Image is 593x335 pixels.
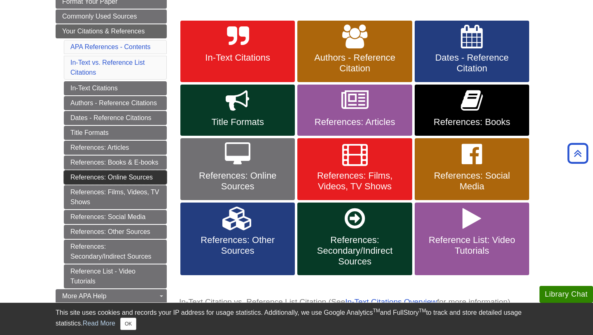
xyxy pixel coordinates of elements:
span: References: Social Media [421,170,523,192]
a: Read More [83,320,115,327]
a: In-Text Citations [64,81,167,95]
a: Back to Top [565,148,591,159]
span: References: Other Sources [187,235,289,256]
a: References: Secondary/Indirect Sources [64,240,167,264]
a: References: Books & E-books [64,156,167,170]
a: References: Secondary/Indirect Sources [297,203,412,275]
span: References: Books [421,117,523,127]
span: Title Formats [187,117,289,127]
span: References: Films, Videos, TV Shows [304,170,406,192]
span: References: Online Sources [187,170,289,192]
a: References: Online Sources [180,138,295,200]
span: Authors - Reference Citation [304,52,406,74]
a: Authors - Reference Citation [297,21,412,83]
a: References: Other Sources [64,225,167,239]
a: References: Online Sources [64,170,167,184]
div: This site uses cookies and records your IP address for usage statistics. Additionally, we use Goo... [56,308,537,330]
a: Reference List: Video Tutorials [415,203,529,275]
a: Title Formats [180,85,295,136]
caption: In-Text Citation vs. Reference List Citation (See for more information) [179,293,537,311]
a: Commonly Used Sources [56,9,167,24]
span: References: Secondary/Indirect Sources [304,235,406,267]
a: Authors - Reference Citations [64,96,167,110]
a: Title Formats [64,126,167,140]
a: In-Text vs. Reference List Citations [70,59,145,76]
a: In-Text Citations [180,21,295,83]
button: Library Chat [539,286,593,303]
a: Dates - Reference Citation [415,21,529,83]
span: Commonly Used Sources [62,13,137,20]
a: References: Books [415,85,529,136]
sup: TM [373,308,380,314]
a: References: Articles [64,141,167,155]
span: Dates - Reference Citation [421,52,523,74]
span: Reference List: Video Tutorials [421,235,523,256]
span: References: Articles [304,117,406,127]
a: APA References - Contents [70,43,150,50]
a: Your Citations & References [56,24,167,38]
a: References: Social Media [415,138,529,200]
a: Reference List - Video Tutorials [64,264,167,288]
a: References: Articles [297,85,412,136]
span: Your Citations & References [62,28,145,35]
a: References: Other Sources [180,203,295,275]
sup: TM [419,308,426,314]
a: In-Text Citations Overview [345,297,437,306]
span: More APA Help [62,293,106,300]
a: More APA Help [56,289,167,303]
a: References: Films, Videos, TV Shows [297,138,412,200]
a: Dates - Reference Citations [64,111,167,125]
span: In-Text Citations [187,52,289,63]
button: Close [120,318,136,330]
a: References: Films, Videos, TV Shows [64,185,167,209]
a: References: Social Media [64,210,167,224]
